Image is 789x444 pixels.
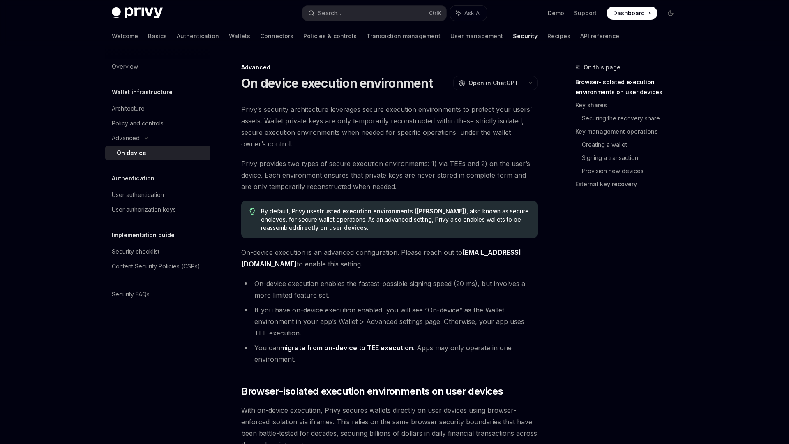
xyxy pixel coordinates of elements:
h5: Implementation guide [112,230,175,240]
a: Creating a wallet [582,138,684,151]
span: Ask AI [464,9,481,17]
span: Open in ChatGPT [468,79,519,87]
button: Search...CtrlK [302,6,446,21]
a: User authentication [105,187,210,202]
li: If you have on-device execution enabled, you will see “On-device” as the Wallet environment in yo... [241,304,538,339]
span: By default, Privy uses , also known as secure enclaves, for secure wallet operations. As an advan... [261,207,529,232]
a: External key recovery [575,178,684,191]
img: dark logo [112,7,163,19]
span: Ctrl K [429,10,441,16]
a: Recipes [547,26,570,46]
div: Policy and controls [112,118,164,128]
a: Dashboard [607,7,657,20]
a: Transaction management [367,26,441,46]
button: Toggle dark mode [664,7,677,20]
span: Browser-isolated execution environments on user devices [241,385,503,398]
div: On device [117,148,146,158]
a: Connectors [260,26,293,46]
button: Open in ChatGPT [453,76,524,90]
a: Wallets [229,26,250,46]
a: Welcome [112,26,138,46]
div: Architecture [112,104,145,113]
div: Advanced [241,63,538,72]
div: Overview [112,62,138,72]
div: Security FAQs [112,289,150,299]
span: Privy’s security architecture leverages secure execution environments to protect your users’ asse... [241,104,538,150]
a: Demo [548,9,564,17]
h5: Authentication [112,173,155,183]
a: User management [450,26,503,46]
svg: Tip [249,208,255,215]
a: Browser-isolated execution environments on user devices [575,76,684,99]
span: On-device execution is an advanced configuration. Please reach out to to enable this setting. [241,247,538,270]
a: Security [513,26,538,46]
div: Security checklist [112,247,159,257]
h5: Wallet infrastructure [112,87,173,97]
a: Support [574,9,597,17]
a: Provision new devices [582,164,684,178]
a: Securing the recovery share [582,112,684,125]
a: Security FAQs [105,287,210,302]
a: Content Security Policies (CSPs) [105,259,210,274]
h1: On device execution environment [241,76,433,90]
a: User authorization keys [105,202,210,217]
a: Key shares [575,99,684,112]
strong: directly on user devices [296,224,367,231]
a: Policies & controls [303,26,357,46]
span: Privy provides two types of secure execution environments: 1) via TEEs and 2) on the user’s devic... [241,158,538,192]
a: Architecture [105,101,210,116]
div: User authorization keys [112,205,176,215]
div: Search... [318,8,341,18]
li: On-device execution enables the fastest-possible signing speed (20 ms), but involves a more limit... [241,278,538,301]
a: On device [105,146,210,160]
a: Authentication [177,26,219,46]
a: Security checklist [105,244,210,259]
a: Signing a transaction [582,151,684,164]
div: User authentication [112,190,164,200]
li: You can . Apps may only operate in one environment. [241,342,538,365]
a: Basics [148,26,167,46]
span: On this page [584,62,621,72]
span: Dashboard [613,9,645,17]
a: Key management operations [575,125,684,138]
a: API reference [580,26,619,46]
a: Overview [105,59,210,74]
a: Policy and controls [105,116,210,131]
a: trusted execution environments ([PERSON_NAME]) [320,208,466,215]
a: migrate from on-device to TEE execution [280,344,413,352]
div: Content Security Policies (CSPs) [112,261,200,271]
div: Advanced [112,133,140,143]
button: Ask AI [450,6,487,21]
